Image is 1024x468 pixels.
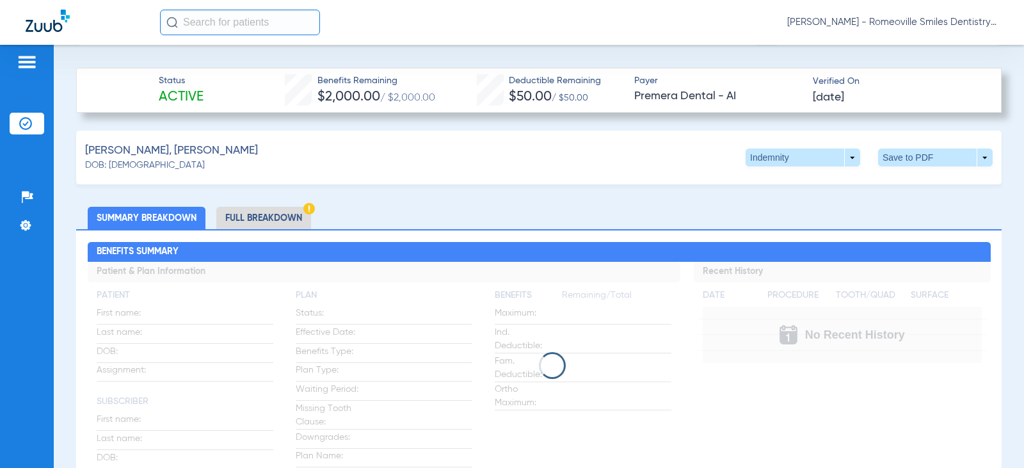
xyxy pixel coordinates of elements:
span: $2,000.00 [317,90,380,104]
span: Benefits Remaining [317,74,435,88]
h2: Benefits Summary [88,242,991,262]
img: hamburger-icon [17,54,37,70]
span: $50.00 [509,90,552,104]
span: / $2,000.00 [380,93,435,103]
img: Search Icon [166,17,178,28]
img: Hazard [303,203,315,214]
button: Indemnity [746,149,860,166]
button: Save to PDF [878,149,993,166]
input: Search for patients [160,10,320,35]
span: Verified On [813,75,980,88]
li: Summary Breakdown [88,207,205,229]
span: Status [159,74,204,88]
img: Zuub Logo [26,10,70,32]
span: / $50.00 [552,93,588,102]
li: Full Breakdown [216,207,311,229]
span: Payer [634,74,802,88]
span: Active [159,88,204,106]
span: Premera Dental - AI [634,88,802,104]
span: DOB: [DEMOGRAPHIC_DATA] [85,159,205,172]
span: [PERSON_NAME], [PERSON_NAME] [85,143,258,159]
span: [DATE] [813,90,844,106]
span: [PERSON_NAME] - Romeoville Smiles Dentistry [787,16,998,29]
span: Deductible Remaining [509,74,601,88]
